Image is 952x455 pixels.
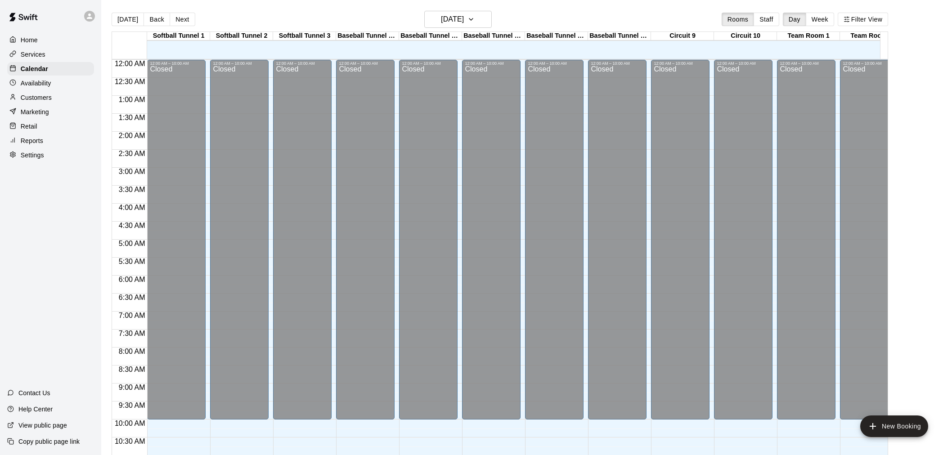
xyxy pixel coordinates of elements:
div: 12:00 AM – 10:00 AM: Closed [210,60,269,419]
p: Marketing [21,107,49,116]
div: Circuit 10 [714,32,777,40]
button: Filter View [838,13,888,26]
span: 4:00 AM [117,204,148,211]
div: Baseball Tunnel 4 (Machine) [336,32,399,40]
button: Next [170,13,195,26]
div: Closed [402,66,455,423]
div: 12:00 AM – 10:00 AM [780,61,833,66]
a: Services [7,48,94,61]
div: 12:00 AM – 10:00 AM: Closed [147,60,206,419]
button: [DATE] [112,13,144,26]
button: Back [144,13,170,26]
p: View public page [18,421,67,430]
span: 7:00 AM [117,312,148,319]
div: 12:00 AM – 10:00 AM [528,61,581,66]
div: Team Room 1 [777,32,840,40]
span: 10:30 AM [112,437,148,445]
span: 12:00 AM [112,60,148,67]
a: Availability [7,76,94,90]
div: 12:00 AM – 10:00 AM [591,61,644,66]
div: 12:00 AM – 10:00 AM: Closed [399,60,458,419]
button: Week [806,13,834,26]
span: 8:00 AM [117,348,148,355]
div: Closed [339,66,392,423]
div: 12:00 AM – 10:00 AM [150,61,203,66]
p: Retail [21,122,37,131]
a: Home [7,33,94,47]
span: 5:30 AM [117,258,148,265]
div: Marketing [7,105,94,119]
span: 2:30 AM [117,150,148,157]
p: Services [21,50,45,59]
span: 8:30 AM [117,366,148,373]
a: Calendar [7,62,94,76]
div: Closed [717,66,770,423]
div: Closed [150,66,203,423]
div: Closed [591,66,644,423]
span: 7:30 AM [117,330,148,337]
div: 12:00 AM – 10:00 AM: Closed [714,60,772,419]
div: Baseball Tunnel 8 (Mound) [588,32,651,40]
div: Closed [276,66,329,423]
div: 12:00 AM – 10:00 AM: Closed [336,60,395,419]
div: Circuit 9 [651,32,714,40]
div: 12:00 AM – 10:00 AM: Closed [777,60,835,419]
div: 12:00 AM – 10:00 AM [276,61,329,66]
div: 12:00 AM – 10:00 AM [402,61,455,66]
button: Staff [754,13,779,26]
div: 12:00 AM – 10:00 AM [654,61,707,66]
button: Day [783,13,806,26]
div: 12:00 AM – 10:00 AM: Closed [273,60,332,419]
div: 12:00 AM – 10:00 AM: Closed [840,60,898,419]
div: Closed [465,66,518,423]
a: Settings [7,148,94,162]
p: Help Center [18,405,53,414]
div: 12:00 AM – 10:00 AM [339,61,392,66]
div: 12:00 AM – 10:00 AM [717,61,770,66]
span: 4:30 AM [117,222,148,229]
div: Closed [213,66,266,423]
div: 12:00 AM – 10:00 AM: Closed [525,60,584,419]
div: 12:00 AM – 10:00 AM: Closed [588,60,647,419]
div: Softball Tunnel 2 [210,32,273,40]
a: Retail [7,120,94,133]
div: Closed [843,66,896,423]
p: Copy public page link [18,437,80,446]
div: Team Room 2 [840,32,903,40]
div: Closed [528,66,581,423]
div: Baseball Tunnel 6 (Machine) [462,32,525,40]
p: Contact Us [18,388,50,397]
div: 12:00 AM – 10:00 AM [465,61,518,66]
span: 6:00 AM [117,276,148,283]
div: Softball Tunnel 1 [147,32,210,40]
div: 12:00 AM – 10:00 AM: Closed [462,60,521,419]
p: Calendar [21,64,48,73]
a: Customers [7,91,94,104]
h6: [DATE] [441,13,464,26]
button: Rooms [722,13,754,26]
span: 9:00 AM [117,384,148,391]
p: Settings [21,151,44,160]
span: 2:00 AM [117,132,148,139]
div: 12:00 AM – 10:00 AM: Closed [651,60,710,419]
span: 12:30 AM [112,78,148,85]
p: Home [21,36,38,45]
span: 9:30 AM [117,401,148,409]
div: Softball Tunnel 3 [273,32,336,40]
div: Baseball Tunnel 5 (Machine) [399,32,462,40]
p: Availability [21,79,51,88]
span: 5:00 AM [117,240,148,247]
div: Closed [780,66,833,423]
a: Reports [7,134,94,147]
div: 12:00 AM – 10:00 AM [213,61,266,66]
p: Reports [21,136,43,145]
span: 1:30 AM [117,114,148,121]
span: 6:30 AM [117,294,148,301]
